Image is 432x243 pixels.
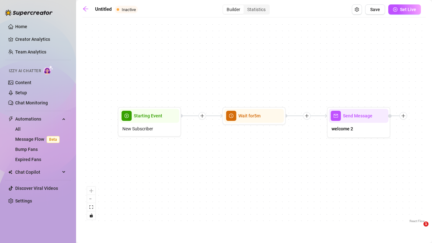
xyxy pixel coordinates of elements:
[332,125,353,132] span: welcome 2
[370,7,380,12] span: Save
[87,203,95,211] button: fit view
[8,170,12,174] img: Chat Copilot
[15,24,27,29] a: Home
[95,6,112,12] strong: Untitled
[87,195,95,203] button: zoom out
[15,90,27,95] a: Setup
[15,49,46,54] a: Team Analytics
[122,7,136,12] span: Inactive
[388,4,421,15] button: Set Live
[409,219,425,223] a: React Flow attribution
[87,211,95,220] button: toggle interactivity
[15,186,58,191] a: Discover Viral Videos
[15,80,31,85] a: Content
[343,112,372,119] span: Send Message
[238,112,261,119] span: Wait for 5m
[226,111,236,121] span: clock-circle
[365,4,385,15] button: Save Flow
[15,127,21,132] a: All
[8,116,13,121] span: thunderbolt
[118,107,181,137] div: play-circleStarting EventNew Subscriber
[15,147,38,152] a: Bump Fans
[222,107,286,125] div: clock-circleWait for5m
[82,6,92,13] a: arrow-left
[122,111,132,121] span: play-circle
[122,125,153,132] span: New Subscriber
[15,167,60,177] span: Chat Copilot
[5,9,53,16] img: logo-BBDzfeDw.svg
[15,114,60,124] span: Automations
[134,112,162,119] span: Starting Event
[43,65,53,75] img: AI Chatter
[223,5,244,14] div: Builder
[393,7,397,12] span: play-circle
[305,114,309,118] span: plus
[47,136,60,143] span: Beta
[400,7,416,12] span: Set Live
[423,221,429,227] span: 1
[410,221,426,237] iframe: Intercom live chat
[15,198,32,203] a: Settings
[355,7,359,12] span: setting
[327,107,390,138] div: mailSend Messagewelcome 2
[222,4,270,15] div: segmented control
[401,114,406,118] span: plus
[15,157,41,162] a: Expired Fans
[352,4,362,15] button: Open Exit Rules
[9,68,41,74] span: Izzy AI Chatter
[87,187,95,220] div: React Flow controls
[82,6,89,12] span: arrow-left
[331,111,341,121] span: mail
[15,137,62,142] a: Message FlowBeta
[15,34,66,44] a: Creator Analytics
[15,100,48,105] a: Chat Monitoring
[200,114,204,118] span: plus
[244,5,269,14] div: Statistics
